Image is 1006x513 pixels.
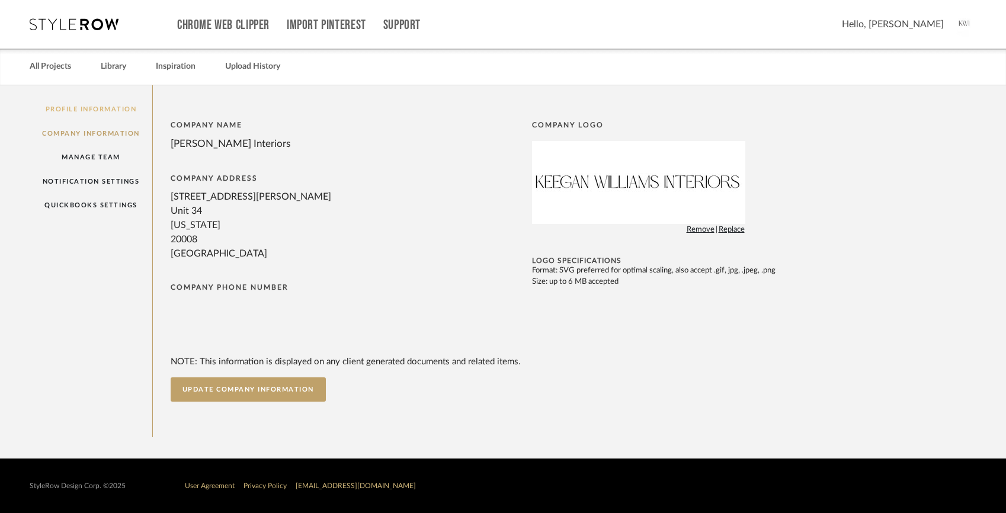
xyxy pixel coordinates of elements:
[716,224,717,236] span: |
[101,59,126,75] a: Library
[177,20,270,30] a: Chrome Web Clipper
[171,246,526,261] div: [GEOGRAPHIC_DATA]
[383,20,421,30] a: Support
[953,12,978,37] img: avatar
[296,482,416,489] a: [EMAIL_ADDRESS][DOMAIN_NAME]
[156,59,196,75] a: Inspiration
[171,136,526,152] div: [PERSON_NAME] Interiors
[171,283,526,291] div: Company Phone Number
[842,17,944,31] span: Hello, [PERSON_NAME]
[687,224,715,236] span: Remove
[532,121,776,129] div: Company Logo
[719,224,745,236] span: Replace
[30,145,152,169] a: Manage Team
[244,482,287,489] a: Privacy Policy
[30,97,152,121] a: Profile Information
[532,276,776,288] div: Size: up to 6 MB accepted
[171,220,220,230] span: [US_STATE]
[532,265,776,277] div: Format: SVG preferred for optimal scaling, also accept .gif, jpg, .jpeg, .png
[171,232,526,246] div: 20008
[535,173,742,192] img: ab283442-f53d-479d-b4bc-34fe8e464766_300x200.jpg
[171,355,962,369] div: NOTE: This information is displayed on any client generated documents and related items.
[171,377,326,402] button: UPDATE COMPANY INFORMATION
[30,59,71,75] a: All Projects
[225,59,280,75] a: Upload History
[30,482,126,490] div: StyleRow Design Corp. ©2025
[171,174,526,182] div: Company Address
[171,190,526,204] div: [STREET_ADDRESS][PERSON_NAME]
[30,169,152,194] a: Notification Settings
[171,204,526,218] div: Unit 34
[287,20,366,30] a: Import Pinterest
[171,121,526,129] div: Company Name
[532,256,776,265] div: Logo Specifications
[185,482,235,489] a: User Agreement
[30,193,152,217] a: QuickBooks Settings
